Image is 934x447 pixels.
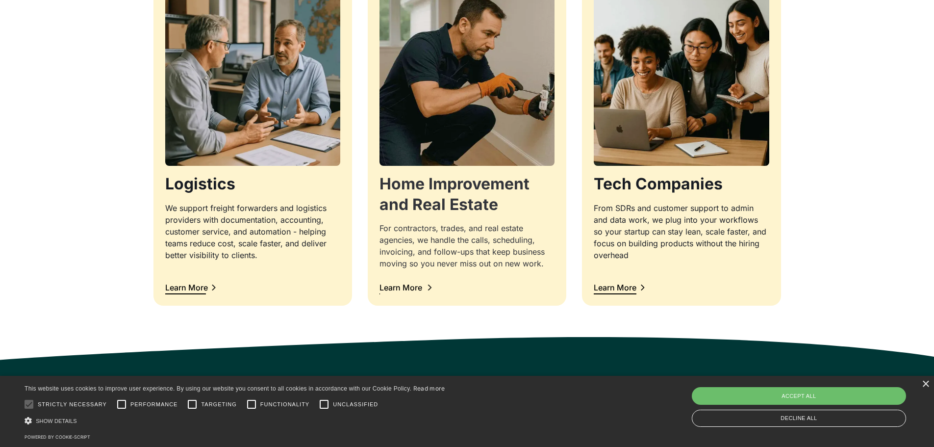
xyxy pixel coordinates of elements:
div: Learn More [379,284,422,291]
iframe: Chat Widget [885,400,934,447]
div: Decline all [692,410,906,427]
div: We support freight forwarders and logistics providers with documentation, accounting, customer se... [165,202,340,261]
div: Show details [25,416,445,426]
a: Powered by cookie-script [25,434,90,440]
span: This website uses cookies to improve user experience. By using our website you consent to all coo... [25,385,411,392]
div: Learn More [165,284,208,291]
div: Close [922,381,929,388]
span: Functionality [260,400,309,409]
a: Read more [413,385,445,392]
h3: Home Improvement and Real Estate [379,174,555,214]
span: Unclassified [333,400,378,409]
span: Show details [36,418,77,424]
div: From SDRs and customer support to admin and data work, we plug into your workflows so your startu... [594,202,769,261]
h3: Tech Companies [594,174,769,194]
div: Accept all [692,387,906,405]
div: For contractors, trades, and real estate agencies, we handle the calls, scheduling, invoicing, an... [379,222,555,269]
span: Targeting [201,400,236,409]
span: Performance [130,400,178,409]
h3: Logistics [165,174,340,194]
span: Strictly necessary [38,400,107,409]
div: Learn More [594,284,636,291]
